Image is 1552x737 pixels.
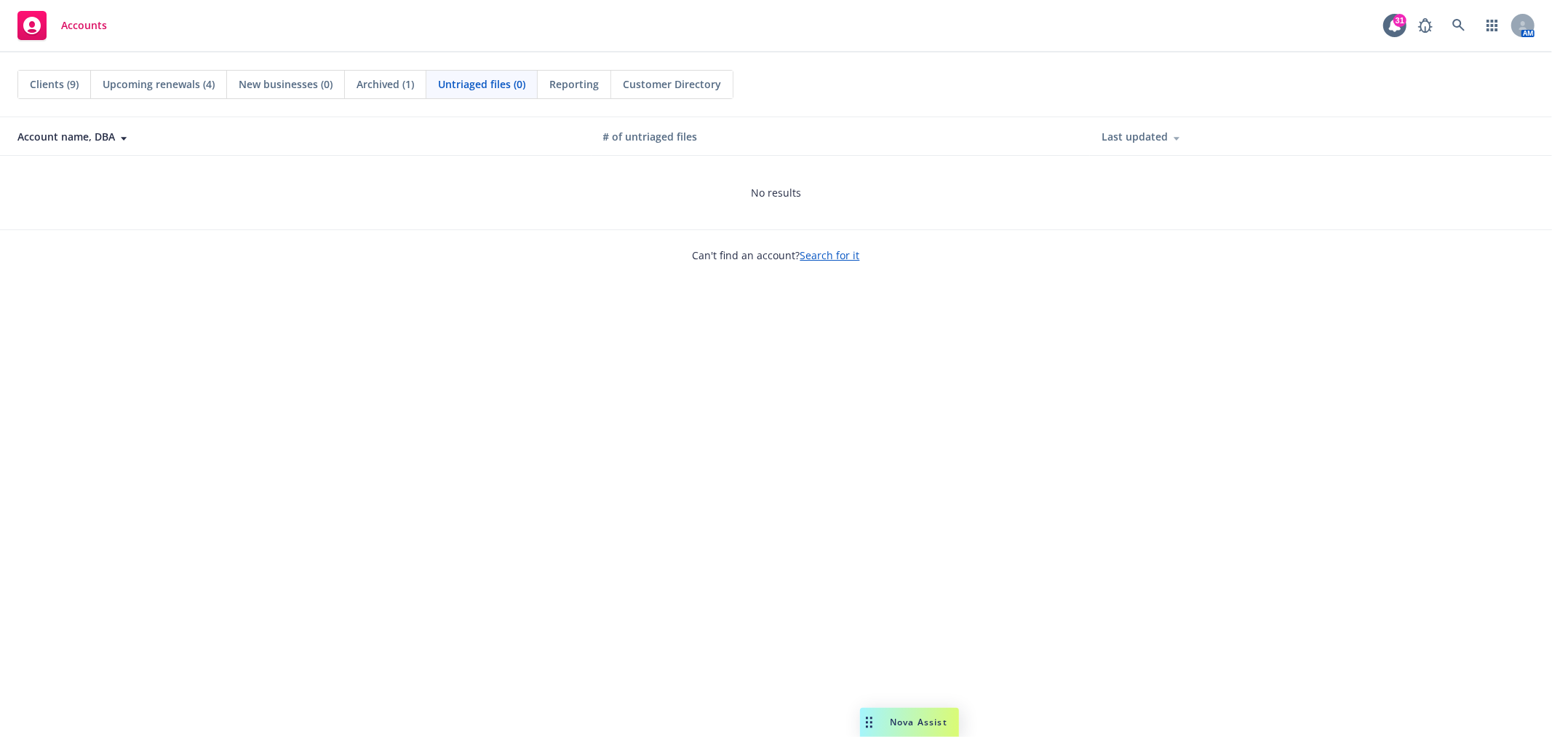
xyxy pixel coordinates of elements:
div: Drag to move [860,708,878,737]
span: Nova Assist [890,716,947,728]
a: Report a Bug [1411,11,1440,40]
span: Archived (1) [357,76,414,92]
div: Account name, DBA [17,129,580,144]
span: Clients (9) [30,76,79,92]
span: Can't find an account? [693,248,860,263]
button: Nova Assist [860,708,959,737]
div: 31 [1393,14,1406,27]
span: Customer Directory [623,76,721,92]
a: Accounts [12,5,113,46]
a: Switch app [1478,11,1507,40]
span: Untriaged files (0) [438,76,525,92]
span: Upcoming renewals (4) [103,76,215,92]
div: Last updated [1102,129,1540,144]
a: Search [1444,11,1473,40]
span: Accounts [61,20,107,31]
span: Reporting [549,76,599,92]
div: # of untriaged files [603,129,1079,144]
span: No results [751,185,801,200]
a: Search for it [800,248,860,262]
span: New businesses (0) [239,76,333,92]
